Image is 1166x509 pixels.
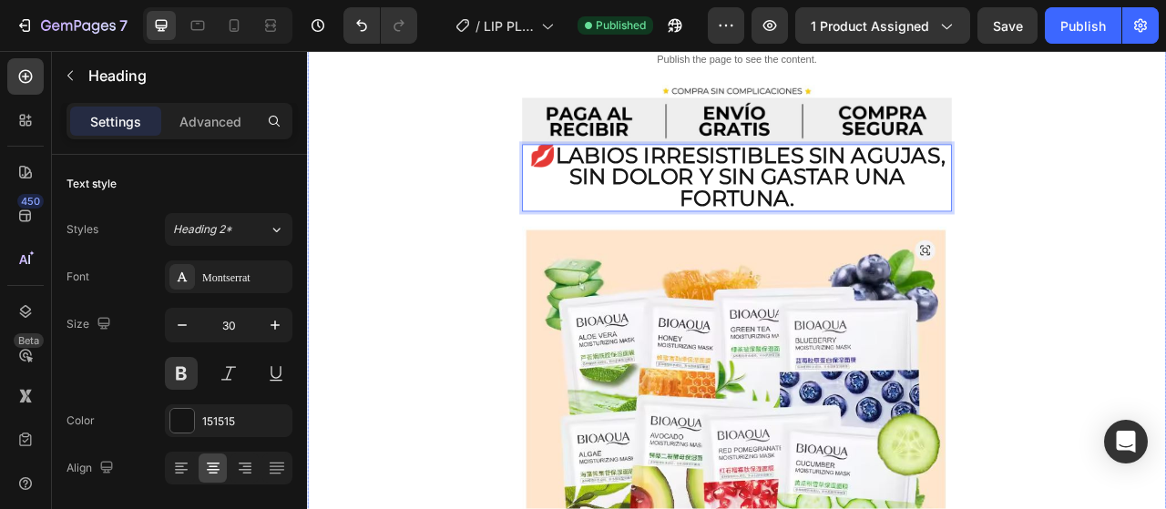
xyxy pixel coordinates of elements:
[66,221,98,238] div: Styles
[66,312,115,337] div: Size
[316,117,812,205] strong: Labios irresistibles sin agujas, sin dolor y sin gastar una fortuna.
[90,112,141,131] p: Settings
[993,18,1023,34] span: Save
[7,7,136,44] button: 7
[66,269,89,285] div: Font
[596,17,646,34] span: Published
[202,270,288,286] div: Montserrat
[66,456,118,481] div: Align
[1104,420,1148,463] div: Open Intercom Messenger
[343,7,417,44] div: Undo/Redo
[1045,7,1121,44] button: Publish
[173,221,232,238] span: Heading 2*
[179,112,241,131] p: Advanced
[66,412,95,429] div: Color
[1060,16,1106,36] div: Publish
[811,16,929,36] span: 1 product assigned
[307,51,1166,509] iframe: Design area
[484,16,534,36] span: LIP PLUMPER DUO
[476,16,480,36] span: /
[977,7,1038,44] button: Save
[66,176,117,192] div: Text style
[202,413,288,430] div: 151515
[795,7,970,44] button: 1 product assigned
[119,15,128,36] p: 7
[88,65,285,87] p: Heading
[17,194,44,209] div: 450
[14,333,44,348] div: Beta
[165,213,292,246] button: Heading 2*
